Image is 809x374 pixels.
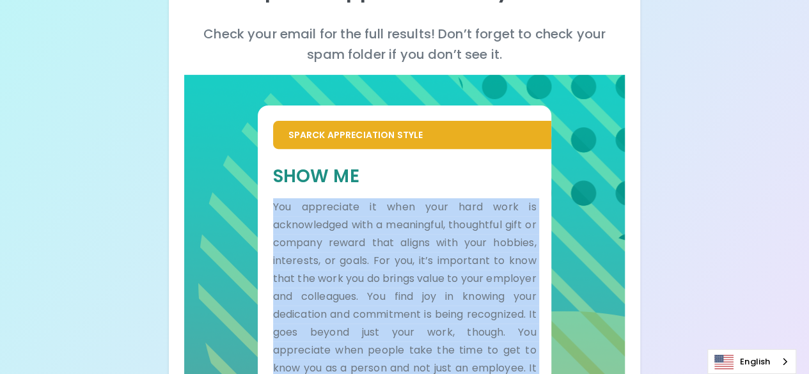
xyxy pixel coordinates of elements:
p: Sparck Appreciation Style [288,129,537,141]
p: Check your email for the full results! Don’t forget to check your spam folder if you don’t see it. [184,24,625,65]
a: English [708,350,796,373]
div: Language [707,349,796,374]
aside: Language selected: English [707,349,796,374]
h5: Show Me [273,164,537,188]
